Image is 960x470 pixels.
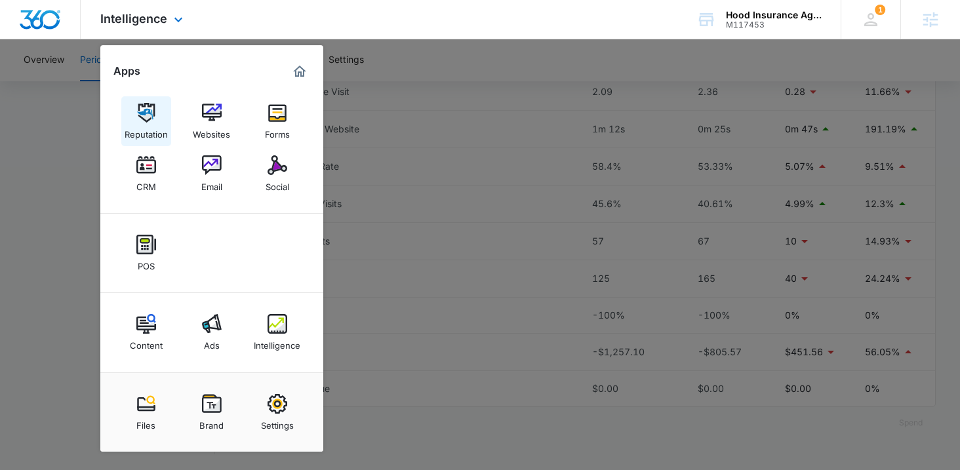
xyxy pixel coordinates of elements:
[289,61,310,82] a: Marketing 360® Dashboard
[252,149,302,199] a: Social
[193,123,230,140] div: Websites
[187,149,237,199] a: Email
[199,414,224,431] div: Brand
[113,65,140,77] h2: Apps
[35,76,46,87] img: tab_domain_overview_orange.svg
[252,96,302,146] a: Forms
[252,387,302,437] a: Settings
[136,414,155,431] div: Files
[130,76,141,87] img: tab_keywords_by_traffic_grey.svg
[21,21,31,31] img: logo_orange.svg
[204,334,220,351] div: Ads
[265,123,290,140] div: Forms
[187,387,237,437] a: Brand
[187,307,237,357] a: Ads
[261,414,294,431] div: Settings
[21,34,31,45] img: website_grey.svg
[138,254,155,271] div: POS
[136,175,156,192] div: CRM
[875,5,885,15] span: 1
[726,20,822,29] div: account id
[125,123,168,140] div: Reputation
[187,96,237,146] a: Websites
[875,5,885,15] div: notifications count
[121,307,171,357] a: Content
[201,175,222,192] div: Email
[726,10,822,20] div: account name
[266,175,289,192] div: Social
[121,387,171,437] a: Files
[37,21,64,31] div: v 4.0.25
[121,149,171,199] a: CRM
[252,307,302,357] a: Intelligence
[50,77,117,86] div: Domain Overview
[121,228,171,278] a: POS
[254,334,300,351] div: Intelligence
[145,77,221,86] div: Keywords by Traffic
[130,334,163,351] div: Content
[100,12,167,26] span: Intelligence
[121,96,171,146] a: Reputation
[34,34,144,45] div: Domain: [DOMAIN_NAME]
